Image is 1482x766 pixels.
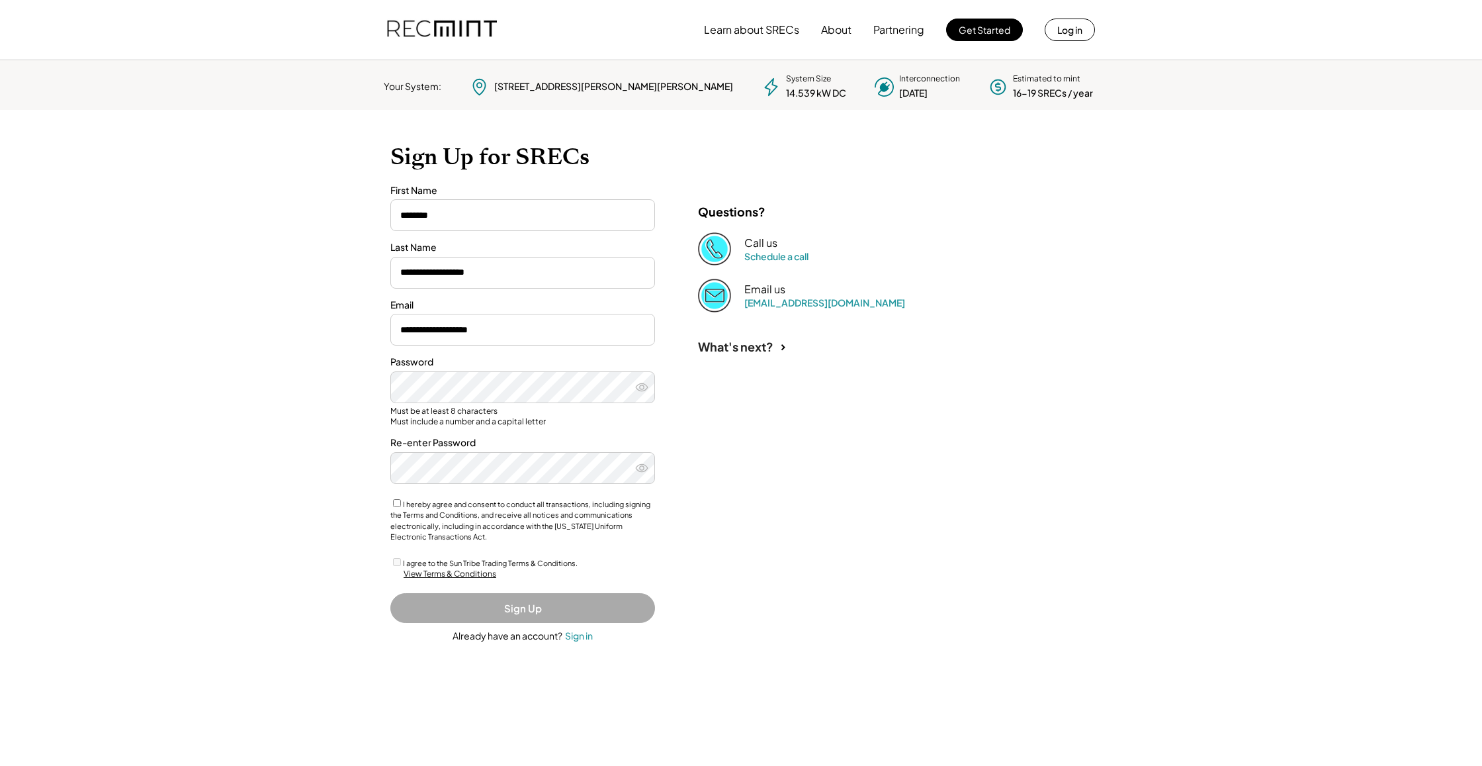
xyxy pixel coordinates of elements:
[390,299,655,312] div: Email
[1045,19,1095,41] button: Log in
[390,406,655,426] div: Must be at least 8 characters Must include a number and a capital letter
[698,232,731,265] img: Phone%20copy%403x.png
[946,19,1023,41] button: Get Started
[698,279,731,312] img: Email%202%403x.png
[390,356,655,369] div: Password
[387,7,497,52] img: recmint-logotype%403x.png
[453,630,562,643] div: Already have an account?
[494,80,733,93] div: [STREET_ADDRESS][PERSON_NAME][PERSON_NAME]
[404,569,496,580] div: View Terms & Conditions
[390,184,655,197] div: First Name
[821,17,851,43] button: About
[786,87,846,100] div: 14.539 kW DC
[1013,87,1093,100] div: 16-19 SRECs / year
[390,241,655,254] div: Last Name
[390,593,655,623] button: Sign Up
[786,73,831,85] div: System Size
[899,73,960,85] div: Interconnection
[744,250,808,262] a: Schedule a call
[873,17,924,43] button: Partnering
[390,500,650,542] label: I hereby agree and consent to conduct all transactions, including signing the Terms and Condition...
[744,283,785,297] div: Email us
[744,297,905,309] a: [EMAIL_ADDRESS][DOMAIN_NAME]
[698,339,773,354] div: What's next?
[704,17,799,43] button: Learn about SRECs
[390,143,1092,171] h1: Sign Up for SRECs
[403,559,578,567] label: I agree to the Sun Tribe Trading Terms & Conditions.
[899,87,928,100] div: [DATE]
[744,236,777,250] div: Call us
[698,204,765,219] div: Questions?
[390,436,655,450] div: Re-enter Password
[1013,73,1080,85] div: Estimated to mint
[384,80,441,93] div: Your System:
[565,630,593,642] div: Sign in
